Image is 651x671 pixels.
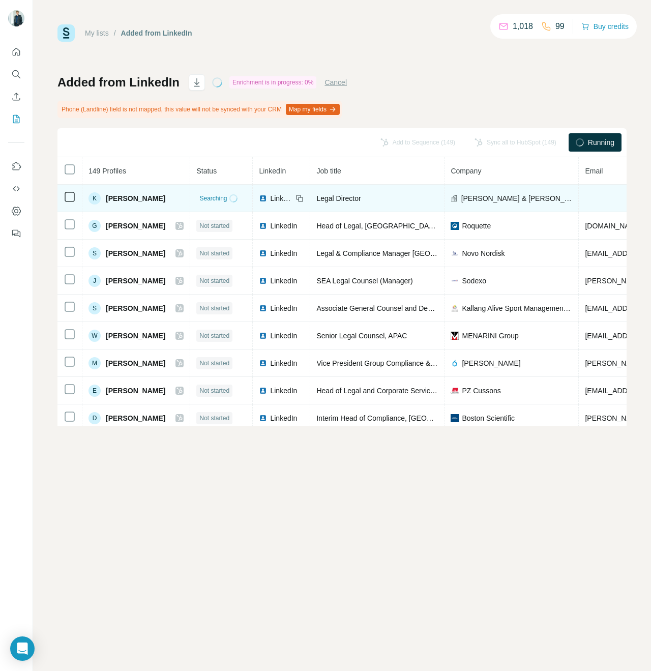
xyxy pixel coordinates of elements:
[106,276,165,286] span: [PERSON_NAME]
[555,20,565,33] p: 99
[88,302,101,314] div: S
[88,220,101,232] div: G
[88,167,126,175] span: 149 Profiles
[8,157,24,176] button: Use Surfe on LinkedIn
[259,304,267,312] img: LinkedIn logo
[451,387,459,395] img: company-logo
[316,167,341,175] span: Job title
[324,77,347,87] button: Cancel
[8,65,24,83] button: Search
[8,43,24,61] button: Quick start
[316,194,361,202] span: Legal Director
[259,387,267,395] img: LinkedIn logo
[259,277,267,285] img: LinkedIn logo
[270,358,297,368] span: LinkedIn
[259,414,267,422] img: LinkedIn logo
[451,332,459,340] img: company-logo
[8,224,24,243] button: Feedback
[88,247,101,259] div: S
[462,276,486,286] span: Sodexo
[199,359,229,368] span: Not started
[462,303,572,313] span: Kallang Alive Sport Management Co Pte. Ltd.
[199,386,229,395] span: Not started
[259,194,267,202] img: LinkedIn logo
[270,221,297,231] span: LinkedIn
[286,104,340,115] button: Map my fields
[462,248,505,258] span: Novo Nordisk
[462,331,518,341] span: MENARINI Group
[229,76,316,89] div: Enrichment is in progress: 0%
[27,59,36,67] img: tab_domain_overview_orange.svg
[8,87,24,106] button: Enrich CSV
[88,330,101,342] div: W
[8,180,24,198] button: Use Surfe API
[270,193,292,203] span: LinkedIn
[462,358,520,368] span: [PERSON_NAME]
[39,60,91,67] div: Domain Overview
[88,275,101,287] div: J
[199,414,229,423] span: Not started
[88,357,101,369] div: M
[316,249,567,257] span: Legal & Compliance Manager [GEOGRAPHIC_DATA] (Short Term Assignment)
[270,331,297,341] span: LinkedIn
[8,202,24,220] button: Dashboard
[199,249,229,258] span: Not started
[461,193,573,203] span: [PERSON_NAME] & [PERSON_NAME]
[106,413,165,423] span: [PERSON_NAME]
[316,414,483,422] span: Interim Head of Compliance, [GEOGRAPHIC_DATA]
[451,414,459,422] img: company-logo
[316,387,516,395] span: Head of Legal and Corporate Services, [GEOGRAPHIC_DATA]
[581,19,629,34] button: Buy credits
[106,358,165,368] span: [PERSON_NAME]
[270,386,297,396] span: LinkedIn
[259,222,267,230] img: LinkedIn logo
[28,16,50,24] div: v 4.0.25
[451,222,459,230] img: company-logo
[8,10,24,26] img: Avatar
[316,304,487,312] span: Associate General Counsel and Deputy Head of Legal
[270,248,297,258] span: LinkedIn
[316,277,412,285] span: SEA Legal Counsel (Manager)
[451,277,459,285] img: company-logo
[513,20,533,33] p: 1,018
[121,28,192,38] div: Added from LinkedIn
[451,167,481,175] span: Company
[199,304,229,313] span: Not started
[259,249,267,257] img: LinkedIn logo
[316,332,407,340] span: Senior Legal Counsel, APAC
[259,167,286,175] span: LinkedIn
[106,248,165,258] span: [PERSON_NAME]
[10,636,35,661] div: Open Intercom Messenger
[451,249,459,257] img: company-logo
[106,193,165,203] span: [PERSON_NAME]
[462,386,500,396] span: PZ Cussons
[270,276,297,286] span: LinkedIn
[88,385,101,397] div: E
[451,359,459,367] img: company-logo
[85,29,109,37] a: My lists
[88,192,101,205] div: K
[106,331,165,341] span: [PERSON_NAME]
[106,221,165,231] span: [PERSON_NAME]
[106,303,165,313] span: [PERSON_NAME]
[112,60,171,67] div: Keywords by Traffic
[270,303,297,313] span: LinkedIn
[16,26,24,35] img: website_grey.svg
[462,221,491,231] span: Roquette
[196,167,217,175] span: Status
[16,16,24,24] img: logo_orange.svg
[451,304,459,312] img: company-logo
[106,386,165,396] span: [PERSON_NAME]
[88,412,101,424] div: D
[101,59,109,67] img: tab_keywords_by_traffic_grey.svg
[114,28,116,38] li: /
[57,74,180,91] h1: Added from LinkedIn
[199,331,229,340] span: Not started
[259,332,267,340] img: LinkedIn logo
[57,24,75,42] img: Surfe Logo
[585,167,603,175] span: Email
[199,194,227,203] span: Searching
[316,359,450,367] span: Vice President Group Compliance & Legal
[8,110,24,128] button: My lists
[588,137,614,148] span: Running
